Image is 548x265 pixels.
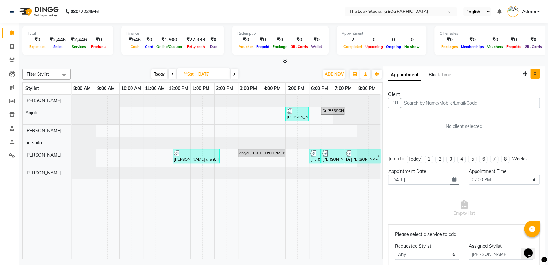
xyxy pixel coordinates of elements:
li: 7 [490,156,498,163]
a: 8:00 AM [72,84,92,93]
span: Packages [440,44,459,49]
div: Requested Stylist [395,243,459,250]
input: Search by Name/Mobile/Email/Code [401,98,540,108]
span: Gift Cards [289,44,309,49]
img: logo [16,3,60,20]
div: ₹0 [523,36,544,44]
span: Wallet [309,44,324,49]
div: ₹0 [440,36,459,44]
span: Package [271,44,289,49]
a: 1:00 PM [191,84,211,93]
div: Today [408,156,420,163]
a: 5:00 PM [286,84,306,93]
span: Appointment [388,69,421,81]
div: Weeks [512,156,526,162]
span: Anjali [25,110,37,116]
div: ₹2,446 [47,36,68,44]
span: ADD NEW [325,72,343,76]
div: Appointment [342,31,421,36]
li: 2 [435,156,444,163]
a: 11:00 AM [143,84,166,93]
li: 3 [446,156,455,163]
div: ₹0 [237,36,255,44]
div: Client [388,91,540,98]
span: Expenses [28,44,47,49]
div: ₹1,900 [155,36,184,44]
div: ₹0 [255,36,271,44]
div: Appointment Date [388,168,459,175]
li: 6 [479,156,487,163]
div: [PERSON_NAME], TK05, 06:00 PM-06:30 PM, Haircut - Senior Stylist,Haircut - Fringe [310,150,320,162]
div: [PERSON_NAME], TK05, 06:30 PM-07:30 PM, Haircut - Senior Stylist,Haircut - Fringe [322,150,344,162]
div: divya ., TK01, 03:00 PM-05:00 PM, Boto Plex - Waist & Below [239,150,284,156]
a: 6:00 PM [309,84,330,93]
span: Products [89,44,108,49]
div: No client selected [403,123,524,130]
span: Petty cash [185,44,207,49]
div: 0 [364,36,384,44]
span: Memberships [459,44,485,49]
div: ₹0 [309,36,324,44]
div: Total [28,31,108,36]
a: 4:00 PM [262,84,282,93]
li: 8 [501,156,509,163]
div: ₹0 [143,36,155,44]
input: yyyy-mm-dd [388,175,450,185]
span: Prepaids [505,44,523,49]
span: [PERSON_NAME] [25,152,61,158]
span: [PERSON_NAME] [25,98,61,103]
span: Sales [52,44,64,49]
span: Stylist [25,85,39,91]
div: ₹0 [289,36,309,44]
span: Sat [182,72,195,76]
a: 7:00 PM [333,84,353,93]
span: Prepaid [255,44,271,49]
span: Admin [522,8,536,15]
span: Block Time [428,72,451,77]
span: Completed [342,44,364,49]
a: 10:00 AM [120,84,143,93]
div: ₹0 [208,36,219,44]
div: ₹27,333 [184,36,208,44]
span: [PERSON_NAME] [25,170,61,176]
a: 12:00 PM [167,84,190,93]
button: ADD NEW [323,70,345,79]
div: [PERSON_NAME] client, TK02, 12:15 PM-02:15 PM, Natural Root Touch-up (up to 2 inches) - Natural R... [173,150,219,162]
span: Upcoming [364,44,384,49]
div: ₹0 [459,36,485,44]
a: 3:00 PM [238,84,258,93]
span: No show [403,44,421,49]
div: 0 [384,36,403,44]
div: ₹0 [89,36,108,44]
div: Dr [PERSON_NAME], TK04, 07:30 PM-09:30 PM, Natural Root Touch-up (up to 2 inches) - Natural Root ... [345,150,377,162]
span: harshita [25,140,42,146]
span: Services [70,44,88,49]
div: ₹0 [271,36,289,44]
span: Voucher [237,44,255,49]
div: ₹546 [126,36,143,44]
span: Due [208,44,218,49]
div: ₹0 [505,36,523,44]
li: 1 [425,156,433,163]
div: 2 [342,36,364,44]
span: Vouchers [485,44,505,49]
span: Ongoing [384,44,403,49]
input: 2024-06-01 [195,69,227,79]
button: +91 [388,98,401,108]
li: 5 [468,156,476,163]
div: ₹0 [28,36,47,44]
div: [PERSON_NAME], TK05, 05:00 PM-06:00 PM, Feet - Aroma Pedicure [286,108,308,120]
b: 08047224946 [71,3,99,20]
a: 9:00 AM [96,84,116,93]
div: Assigned Stylist [469,243,533,250]
div: Finance [126,31,219,36]
div: Other sales [440,31,544,36]
span: Gift Cards [523,44,544,49]
span: Empty list [453,200,475,217]
div: Redemption [237,31,324,36]
span: Cash [129,44,141,49]
div: 0 [403,36,421,44]
span: Online/Custom [155,44,184,49]
div: ₹2,446 [68,36,89,44]
a: 2:00 PM [215,84,235,93]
